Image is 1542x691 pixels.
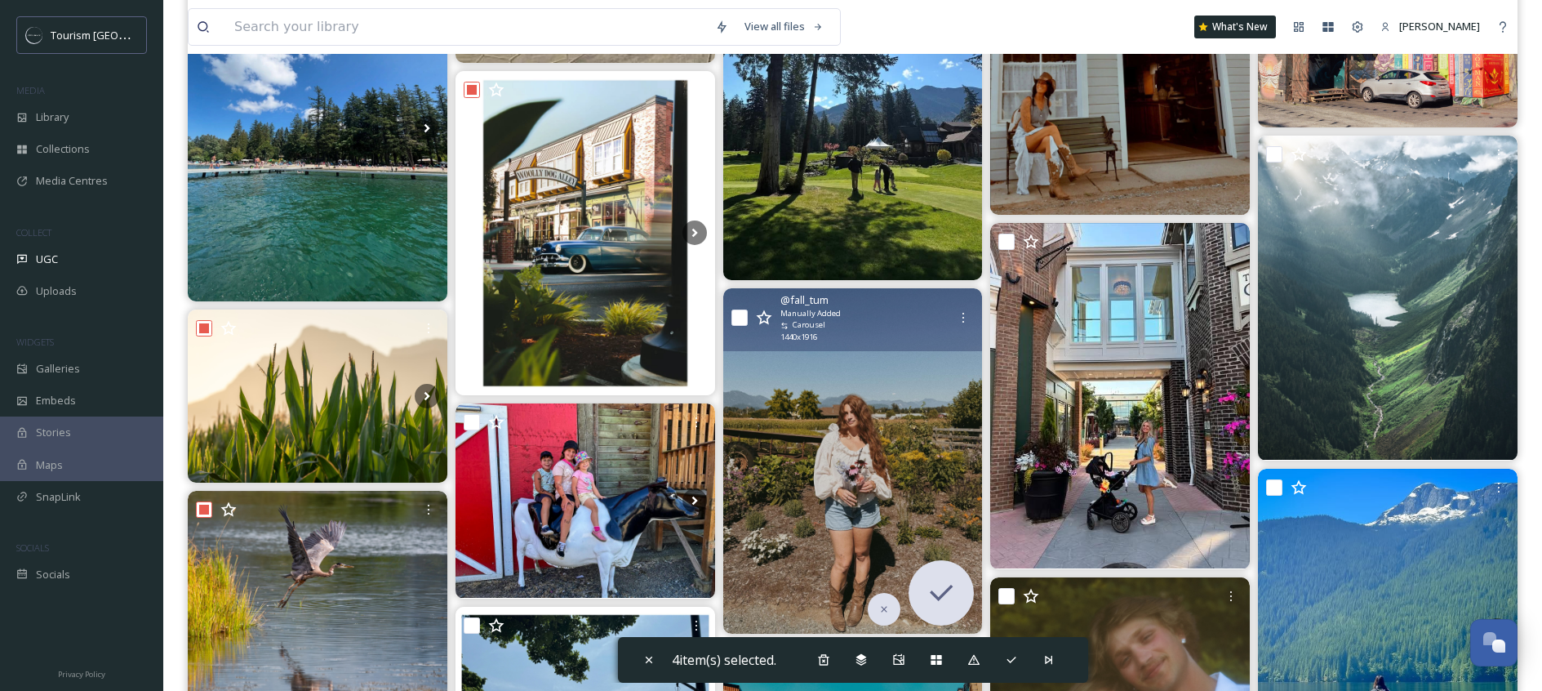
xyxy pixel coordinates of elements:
span: Carousel [793,319,825,331]
a: [PERSON_NAME] [1372,11,1488,42]
span: Library [36,109,69,125]
span: Galleries [36,361,80,377]
span: @ fall_tum [780,292,829,308]
img: The best place to cruise, coffee & chill on a Saturday morning district1881 ☕️ smokingguncoffee #... [455,71,715,395]
span: Media Centres [36,173,108,189]
img: 522637754_18516318205042397_5732796997366264534_n.jpg [990,223,1250,568]
span: Socials [36,567,70,582]
a: Privacy Policy [58,663,105,683]
span: MEDIA [16,84,45,96]
img: Berry sweet time 🫐 [723,288,983,634]
span: Tourism [GEOGRAPHIC_DATA] [51,27,197,42]
span: Embeds [36,393,76,408]
img: OMNISEND%20Email%20Square%20Images%20.png [26,27,42,43]
span: 1440 x 1916 [780,332,817,343]
span: Manually Added [780,308,841,319]
span: Uploads [36,283,77,299]
button: Open Chat [1470,619,1518,666]
span: 4 item(s) selected. [672,650,776,670]
span: COLLECT [16,226,51,239]
span: SnapLink [36,489,81,505]
span: Collections [36,141,90,157]
a: What's New [1194,16,1276,38]
img: That time of year when living in the Fraser Valley feels like living in a corn maze 🌽 [188,310,447,483]
span: [PERSON_NAME] [1399,19,1480,33]
img: Valley of Silence 🏔️🌲 📸 𝗦𝗼𝗻𝘆 α𝟳𝗜𝗩 - 𝟳𝟬-𝟮𝟬𝟬𝗺𝗺 𝗙𝟰 𝗠𝗮𝗰𝗿𝗼 𝗚 𝗢𝗦𝗦 𝗜𝗜 📍Spencer Peak, Chilliwack, BC (Tom... [1258,136,1518,460]
input: Search your library [226,9,707,45]
span: Maps [36,457,63,473]
span: UGC [36,252,58,267]
span: WIDGETS [16,336,54,348]
a: View all files [736,11,832,42]
img: Late post from our day on the farm. We love going to Greendale Acres! 🌽🐮💐🐔 . . . . . . . . #love ... [455,403,715,598]
span: SOCIALS [16,542,49,554]
span: Stories [36,425,71,440]
span: Privacy Policy [58,669,105,680]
